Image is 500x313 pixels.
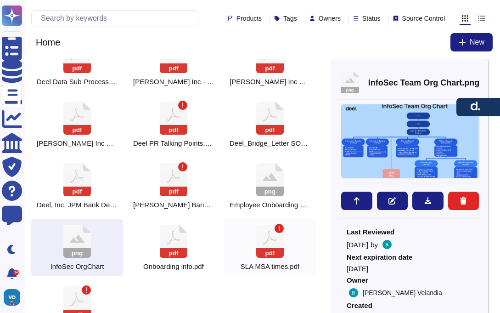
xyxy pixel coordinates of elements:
button: Edit [377,192,408,210]
span: Products [236,15,262,22]
span: [DATE] [347,265,473,272]
span: Onboarding info.pdf [143,262,204,271]
input: Search by keywords [36,11,198,27]
span: Deel Inc - Bank Account Confirmation.pdf [133,78,214,86]
span: Deel, Inc. 663168380 ACH & Wire Transaction Routing Instructions.pdf [37,201,118,209]
button: New [450,33,493,51]
img: user [349,288,358,297]
span: Deel's accounts used for client pay-ins in different countries.pdf [133,201,214,209]
span: New [470,39,484,46]
span: [PERSON_NAME] Velandia [363,290,442,296]
button: Move to... [341,192,372,210]
span: Tags [283,15,297,22]
span: Deel Data Sub-Processors_LIVE.pdf [37,78,118,86]
span: Created [347,302,473,309]
span: Status [362,15,381,22]
img: user [382,240,392,249]
span: Deel_Bridge_Letter SOC 1 - 30_June_2025.pdf [230,139,310,148]
span: Owner [347,277,473,284]
span: Owners [319,15,341,22]
span: Source Control [402,15,445,22]
span: SLA MSA times.pdf [241,262,299,271]
button: Delete [448,192,479,210]
span: Deel Inc Credit Check 2025.pdf [37,139,118,148]
button: user [2,287,27,307]
span: Next expiration date [347,254,473,261]
span: Home [31,35,65,49]
span: InfoSec Team Org Chart.png [368,79,480,87]
span: Deel Inc Certificate of Incumbency May 2024 (3).pdf [230,78,310,86]
button: Download [412,192,444,210]
div: by [347,240,473,249]
img: user [4,289,20,306]
span: [DATE] [347,241,368,248]
span: Employee Onboarding action:owner.png [230,201,310,209]
div: 9+ [13,270,19,275]
span: Last Reviewed [347,228,473,235]
span: Deel PR Talking Points.pdf [133,139,214,148]
span: InfoSec Team Org Chart.png [51,262,104,271]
